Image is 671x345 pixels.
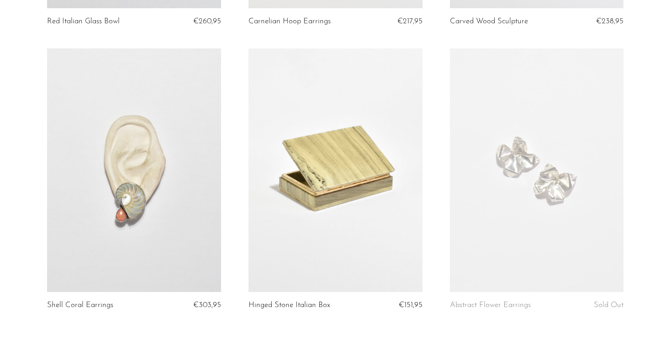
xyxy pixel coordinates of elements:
[596,17,623,25] span: €238,95
[193,17,221,25] span: €260,95
[450,301,531,309] a: Abstract Flower Earrings
[47,17,120,26] a: Red Italian Glass Bowl
[193,301,221,309] span: €303,95
[399,301,423,309] span: €151,95
[450,17,528,26] a: Carved Wood Sculpture
[397,17,423,25] span: €217,95
[248,17,331,26] a: Carnelian Hoop Earrings
[248,301,330,309] a: Hinged Stone Italian Box
[594,301,623,309] span: Sold Out
[47,301,113,309] a: Shell Coral Earrings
